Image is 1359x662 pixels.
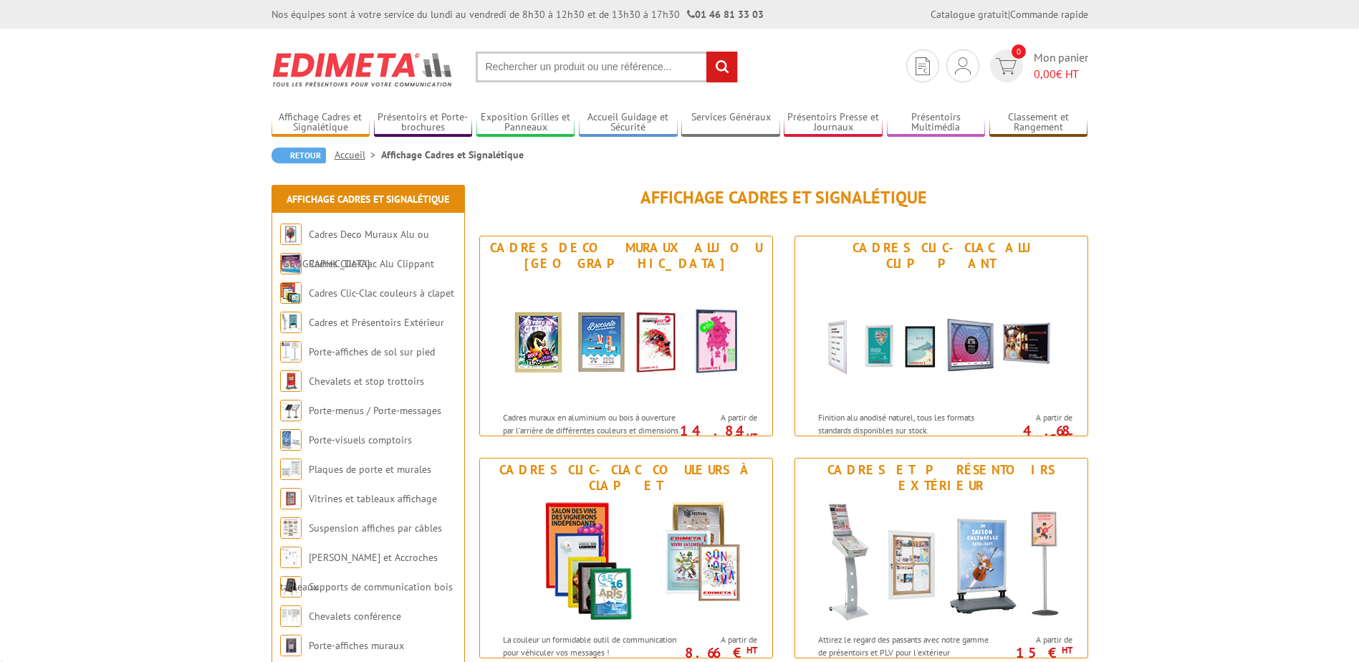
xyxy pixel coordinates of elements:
sup: HT [746,644,757,656]
img: Porte-affiches muraux [280,635,302,656]
div: Cadres et Présentoirs Extérieur [799,462,1084,494]
p: 4.68 € [992,426,1072,443]
img: Cadres Deco Muraux Alu ou Bois [494,275,759,404]
h1: Affichage Cadres et Signalétique [479,188,1088,207]
img: Cadres Deco Muraux Alu ou Bois [280,224,302,245]
a: Affichage Cadres et Signalétique [272,111,370,135]
img: Cadres Clic-Clac couleurs à clapet [280,282,302,304]
img: Porte-affiches de sol sur pied [280,341,302,363]
a: Cadres Deco Muraux Alu ou [GEOGRAPHIC_DATA] [280,228,429,270]
p: 15 € [992,648,1072,657]
a: Services Généraux [681,111,780,135]
img: Edimeta [272,43,454,96]
a: Présentoirs et Porte-brochures [374,111,473,135]
div: Cadres Deco Muraux Alu ou [GEOGRAPHIC_DATA] [484,240,769,272]
a: Présentoirs Presse et Journaux [784,111,883,135]
a: Porte-affiches de sol sur pied [309,345,435,358]
a: Suspension affiches par câbles [309,522,442,534]
a: Plaques de porte et murales [309,463,431,476]
a: Commande rapide [1010,8,1088,21]
span: A partir de [684,634,757,646]
a: Retour [272,148,326,163]
img: Plaques de porte et murales [280,459,302,480]
p: 8.66 € [677,648,757,657]
img: Porte-visuels comptoirs [280,429,302,451]
a: Supports de communication bois [309,580,453,593]
a: Classement et Rangement [989,111,1088,135]
a: [PERSON_NAME] et Accroches tableaux [280,551,438,593]
sup: HT [1062,431,1072,443]
img: Cadres Clic-Clac Alu Clippant [809,275,1074,404]
a: Exposition Grilles et Panneaux [476,111,575,135]
a: Porte-menus / Porte-messages [309,404,441,417]
a: Cadres Clic-Clac Alu Clippant [309,257,434,270]
a: Cadres et Présentoirs Extérieur [309,316,444,329]
a: Catalogue gratuit [931,8,1008,21]
img: Chevalets conférence [280,605,302,627]
img: Cimaises et Accroches tableaux [280,547,302,568]
img: devis rapide [955,57,971,75]
a: Chevalets conférence [309,610,401,623]
img: devis rapide [996,58,1017,75]
span: 0 [1012,44,1026,59]
img: Vitrines et tableaux affichage [280,488,302,509]
span: A partir de [684,412,757,423]
span: € HT [1034,66,1088,82]
span: A partir de [999,412,1072,423]
img: Cadres Clic-Clac couleurs à clapet [494,497,759,626]
img: Cadres et Présentoirs Extérieur [280,312,302,333]
p: La couleur un formidable outil de communication pour véhiculer vos messages ! [503,633,681,658]
a: Vitrines et tableaux affichage [309,492,437,505]
img: Cadres et Présentoirs Extérieur [809,497,1074,626]
a: Accueil Guidage et Sécurité [579,111,678,135]
a: Porte-visuels comptoirs [309,433,412,446]
p: Finition alu anodisé naturel, tous les formats standards disponibles sur stock. [818,411,996,436]
span: 0,00 [1034,67,1056,81]
img: Suspension affiches par câbles [280,517,302,539]
strong: 01 46 81 33 03 [687,8,764,21]
div: Nos équipes sont à votre service du lundi au vendredi de 8h30 à 12h30 et de 13h30 à 17h30 [272,7,764,21]
a: Chevalets et stop trottoirs [309,375,424,388]
a: Affichage Cadres et Signalétique [287,193,449,206]
a: Présentoirs Multimédia [887,111,986,135]
p: Cadres muraux en aluminium ou bois à ouverture par l'arrière de différentes couleurs et dimension... [503,411,681,461]
p: Attirez le regard des passants avec notre gamme de présentoirs et PLV pour l'extérieur [818,633,996,658]
sup: HT [746,431,757,443]
a: Cadres et Présentoirs Extérieur Cadres et Présentoirs Extérieur Attirez le regard des passants av... [794,458,1088,658]
div: | [931,7,1088,21]
a: Cadres Deco Muraux Alu ou [GEOGRAPHIC_DATA] Cadres Deco Muraux Alu ou Bois Cadres muraux en alumi... [479,236,773,436]
a: Cadres Clic-Clac couleurs à clapet [309,287,454,299]
a: Porte-affiches muraux [309,639,404,652]
img: Porte-menus / Porte-messages [280,400,302,421]
a: devis rapide 0 Mon panier 0,00€ HT [986,49,1088,82]
a: Cadres Clic-Clac Alu Clippant Cadres Clic-Clac Alu Clippant Finition alu anodisé naturel, tous le... [794,236,1088,436]
div: Cadres Clic-Clac Alu Clippant [799,240,1084,272]
span: Mon panier [1034,49,1088,82]
input: rechercher [706,52,737,82]
div: Cadres Clic-Clac couleurs à clapet [484,462,769,494]
a: Accueil [335,148,381,161]
li: Affichage Cadres et Signalétique [381,148,524,162]
input: Rechercher un produit ou une référence... [476,52,738,82]
img: devis rapide [916,57,930,75]
a: Cadres Clic-Clac couleurs à clapet Cadres Clic-Clac couleurs à clapet La couleur un formidable ou... [479,458,773,658]
img: Chevalets et stop trottoirs [280,370,302,392]
span: A partir de [999,634,1072,646]
p: 14.84 € [677,426,757,443]
sup: HT [1062,644,1072,656]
